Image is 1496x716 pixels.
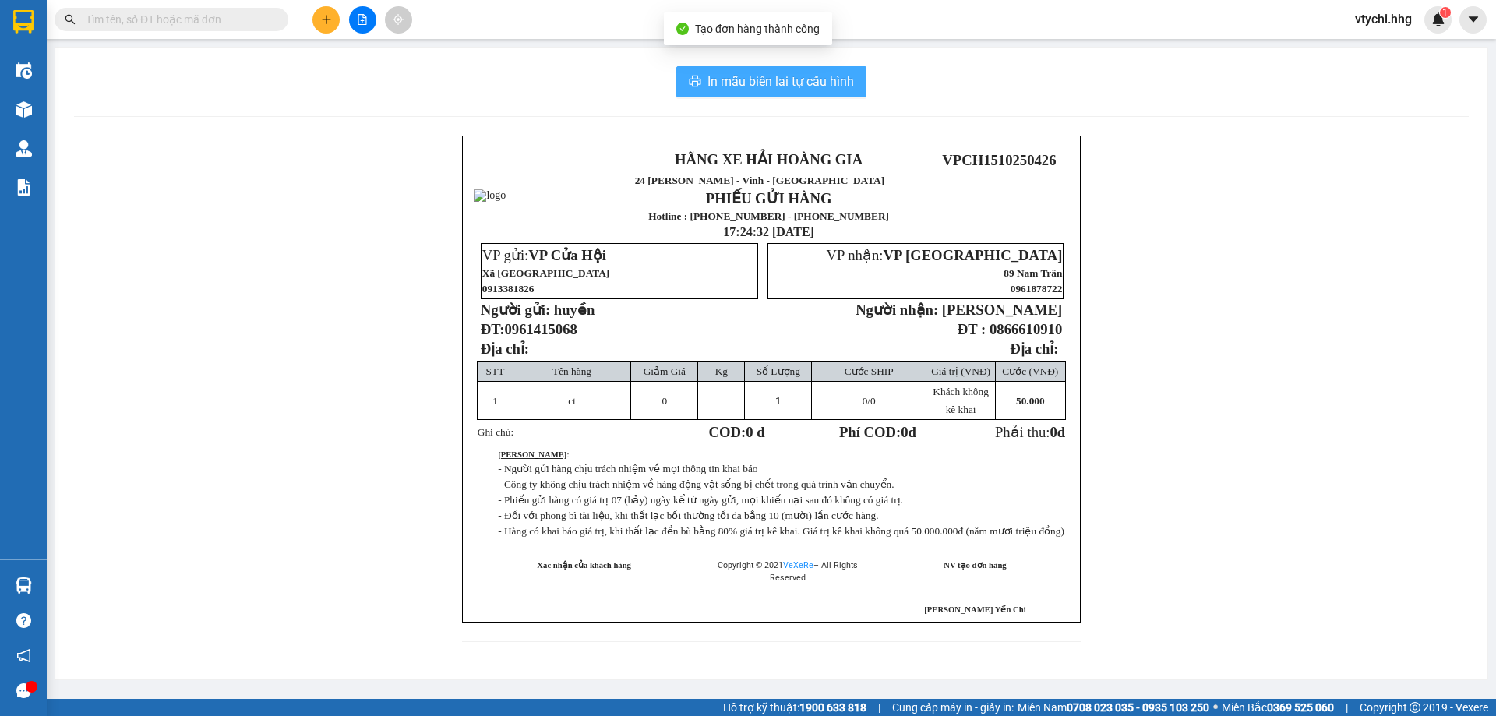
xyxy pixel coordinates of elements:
strong: NV tạo đơn hàng [944,561,1006,570]
img: warehouse-icon [16,140,32,157]
button: caret-down [1459,6,1487,34]
span: In mẫu biên lai tự cấu hình [707,72,854,91]
img: logo [474,189,506,202]
img: qr-code [965,171,1033,239]
strong: ĐT : [958,321,986,337]
img: warehouse-icon [16,62,32,79]
strong: Phí COD: đ [839,424,916,440]
span: plus [321,14,332,25]
span: Giá trị (VNĐ) [931,365,990,377]
span: 1 [775,395,781,407]
span: check-circle [676,23,689,35]
span: caret-down [1466,12,1480,26]
span: 89 Nam Trân [1004,267,1062,279]
strong: PHIẾU GỬI HÀNG [41,101,168,118]
span: [PERSON_NAME] Yến Chi [924,605,1025,614]
span: search [65,14,76,25]
strong: 0369 525 060 [1267,701,1334,714]
span: VP nhận: [826,247,1062,263]
span: Xã [GEOGRAPHIC_DATA] [482,267,610,279]
span: Ghi chú: [478,426,513,438]
span: 0961878722 [1011,283,1063,295]
button: plus [312,6,340,34]
img: warehouse-icon [16,101,32,118]
span: Tạo đơn hàng thành công [695,23,820,35]
img: warehouse-icon [16,577,32,594]
span: 0 đ [746,424,764,440]
span: 17:24:32 [DATE] [723,225,814,238]
span: VPCH1510250426 [942,152,1056,168]
span: Copyright © 2021 – All Rights Reserved [718,560,858,583]
span: VPCH1510250424 [171,87,285,104]
span: [PERSON_NAME] [942,302,1062,318]
strong: COD: [709,424,765,440]
span: STT [486,365,505,377]
input: Tìm tên, số ĐT hoặc mã đơn [86,11,270,28]
span: Cung cấp máy in - giấy in: [892,699,1014,716]
span: Giảm Giá [644,365,686,377]
span: vtychi.hhg [1343,9,1424,29]
strong: 1900 633 818 [799,701,866,714]
span: copyright [1410,702,1420,713]
strong: HÃNG XE HẢI HOÀNG GIA [55,16,153,49]
span: Cước SHIP [845,365,894,377]
sup: 1 [1440,7,1451,18]
span: Kg [715,365,728,377]
span: printer [689,75,701,90]
span: 0913381826 [482,283,535,295]
strong: Người nhận: [856,302,938,318]
span: VP gửi: [482,247,606,263]
span: ct [568,395,576,407]
span: Tên hàng [552,365,591,377]
span: question-circle [16,613,31,628]
span: | [1346,699,1348,716]
span: Cước (VNĐ) [1002,365,1058,377]
span: đ [1057,424,1065,440]
strong: Xác nhận của khách hàng [537,561,631,570]
button: aim [385,6,412,34]
img: logo-vxr [13,10,34,34]
span: 0 [901,424,908,440]
a: VeXeRe [783,560,813,570]
span: Địa chỉ: [481,340,529,357]
span: - Đối với phong bì tài liệu, khi thất lạc bồi thường tối đa bằng 10 (mười) lần cước hàng. [498,510,878,521]
strong: [PERSON_NAME] [498,450,566,459]
span: Khách không kê khai [933,386,988,415]
span: Số Lượng [757,365,800,377]
span: - Công ty không chịu trách nhiệm về hàng động vật sống bị chết trong quá trình vận chuyển. [498,478,894,490]
span: Hỗ trợ kỹ thuật: [723,699,866,716]
span: VP Cửa Hội [528,247,606,263]
img: solution-icon [16,179,32,196]
span: Phải thu: [995,424,1065,440]
span: notification [16,648,31,663]
span: Miền Nam [1018,699,1209,716]
span: : [498,450,569,459]
strong: ĐT: [481,321,577,337]
strong: HÃNG XE HẢI HOÀNG GIA [675,151,863,168]
span: 1 [492,395,498,407]
span: - Hàng có khai báo giá trị, khi thất lạc đền bù bằng 80% giá trị kê khai. Giá trị kê khai không q... [498,525,1064,537]
span: 50.000 [1016,395,1045,407]
button: printerIn mẫu biên lai tự cấu hình [676,66,866,97]
span: VP [GEOGRAPHIC_DATA] [883,247,1062,263]
span: ⚪️ [1213,704,1218,711]
strong: 0708 023 035 - 0935 103 250 [1067,701,1209,714]
span: file-add [357,14,368,25]
strong: Địa chỉ: [1010,340,1058,357]
span: huyền [554,302,595,318]
span: 0 [662,395,668,407]
span: 0961415068 [505,321,577,337]
span: - Phiếu gửi hàng có giá trị 07 (bảy) ngày kể từ ngày gửi, mọi khiếu nại sau đó không có giá trị. [498,494,903,506]
span: /0 [863,395,876,407]
button: file-add [349,6,376,34]
strong: PHIẾU GỬI HÀNG [706,190,832,206]
span: message [16,683,31,698]
span: 1 [1442,7,1448,18]
strong: Người gửi: [481,302,550,318]
span: 24 [PERSON_NAME] - Vinh - [GEOGRAPHIC_DATA] [635,175,885,186]
strong: Hotline : [PHONE_NUMBER] - [PHONE_NUMBER] [648,210,889,222]
span: aim [393,14,404,25]
span: 0 [1050,424,1057,440]
img: logo [9,50,38,127]
span: 0866610910 [990,321,1062,337]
